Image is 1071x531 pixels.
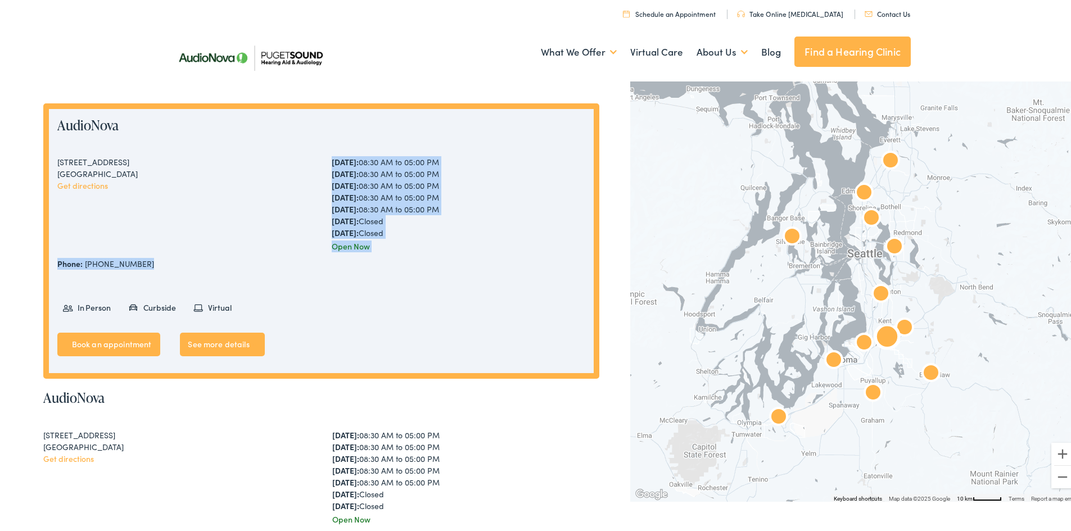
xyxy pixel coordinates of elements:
a: Find a Hearing Clinic [794,34,911,65]
a: [PHONE_NUMBER] [85,256,154,267]
a: Get directions [43,451,94,462]
div: Open Now [332,238,585,250]
img: Google [633,485,670,500]
strong: [DATE]: [332,154,359,165]
div: AudioNova [881,232,908,259]
strong: [DATE]: [332,213,359,224]
div: AudioNova [851,178,878,205]
strong: [DATE]: [332,498,359,509]
a: Take Online [MEDICAL_DATA] [737,7,843,16]
div: Open Now [332,511,599,523]
strong: [DATE]: [332,201,359,212]
a: What We Offer [541,29,617,71]
div: AudioNova [867,279,894,306]
button: Keyboard shortcuts [834,493,882,501]
strong: [DATE]: [332,486,359,497]
div: AudioNova [918,358,945,385]
a: See more details [180,330,264,354]
strong: [DATE]: [332,225,359,236]
a: Virtual Care [630,29,683,71]
li: In Person [57,296,119,315]
strong: [DATE]: [332,189,359,201]
div: 08:30 AM to 05:00 PM 08:30 AM to 05:00 PM 08:30 AM to 05:00 PM 08:30 AM to 05:00 PM 08:30 AM to 0... [332,154,585,237]
strong: [DATE]: [332,178,359,189]
a: Blog [761,29,781,71]
a: About Us [697,29,748,71]
a: Contact Us [865,7,910,16]
img: utility icon [623,8,630,15]
li: Virtual [188,296,239,315]
span: 10 km [957,493,973,500]
strong: [DATE]: [332,474,359,485]
strong: [DATE]: [332,439,359,450]
div: AudioNova [874,323,901,350]
a: Open this area in Google Maps (opens a new window) [633,485,670,500]
strong: [DATE]: [332,427,359,438]
a: Schedule an Appointment [623,7,716,16]
a: Get directions [57,178,108,189]
div: AudioNova [765,402,792,429]
div: [GEOGRAPHIC_DATA] [43,439,310,451]
a: Terms (opens in new tab) [1009,493,1024,500]
li: Curbside [123,296,184,315]
button: Map Scale: 10 km per 48 pixels [953,492,1005,500]
strong: [DATE]: [332,451,359,462]
a: AudioNova [43,386,105,405]
img: utility icon [737,8,745,15]
a: AudioNova [57,114,119,132]
strong: Phone: [57,256,83,267]
div: [STREET_ADDRESS] [43,427,310,439]
div: AudioNova [858,203,885,230]
img: utility icon [865,9,873,15]
div: [GEOGRAPHIC_DATA] [57,166,311,178]
div: AudioNova [851,328,878,355]
span: Map data ©2025 Google [889,493,950,500]
div: AudioNova [891,313,918,340]
div: [STREET_ADDRESS] [57,154,311,166]
div: Puget Sound Hearing Aid &#038; Audiology by AudioNova [877,146,904,173]
a: Book an appointment [57,330,161,354]
div: AudioNova [820,346,847,373]
div: AudioNova [779,222,806,249]
strong: [DATE]: [332,166,359,177]
strong: [DATE]: [332,462,359,474]
div: AudioNova [860,378,887,405]
div: 08:30 AM to 05:00 PM 08:30 AM to 05:00 PM 08:30 AM to 05:00 PM 08:30 AM to 05:00 PM 08:30 AM to 0... [332,427,599,510]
